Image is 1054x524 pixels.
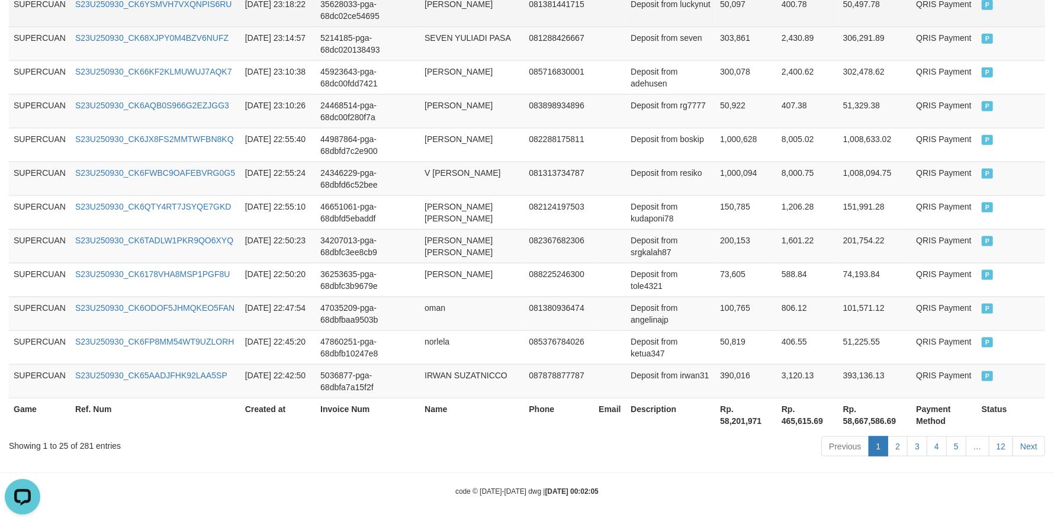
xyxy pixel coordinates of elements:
[75,33,229,43] a: S23U250930_CK68XJPY0M4BZV6NUFZ
[240,94,316,128] td: [DATE] 23:10:26
[524,195,594,229] td: 082124197503
[316,364,420,398] td: 5036877-pga-68dbfa7a15f2f
[982,135,994,145] span: PAID
[777,27,838,60] td: 2,430.89
[75,168,235,178] a: S23U250930_CK6FWBC9OAFEBVRG0G5
[911,263,976,297] td: QRIS Payment
[316,263,420,297] td: 36253635-pga-68dbfc3b9679e
[70,398,240,432] th: Ref. Num
[911,229,976,263] td: QRIS Payment
[1013,436,1045,457] a: Next
[420,128,524,162] td: [PERSON_NAME]
[982,270,994,280] span: PAID
[982,202,994,213] span: PAID
[777,229,838,263] td: 1,601.22
[420,229,524,263] td: [PERSON_NAME] [PERSON_NAME]
[9,27,70,60] td: SUPERCUAN
[75,67,232,76] a: S23U250930_CK66KF2KLMUWUJ7AQK7
[982,304,994,314] span: PAID
[777,263,838,297] td: 588.84
[524,60,594,94] td: 085716830001
[524,263,594,297] td: 088225246300
[966,436,989,457] a: …
[715,330,777,364] td: 50,819
[75,303,234,313] a: S23U250930_CK6ODOF5JHMQKEO5FAN
[907,436,927,457] a: 3
[9,364,70,398] td: SUPERCUAN
[982,169,994,179] span: PAID
[715,60,777,94] td: 300,078
[316,330,420,364] td: 47860251-pga-68dbfb10247e8
[626,128,715,162] td: Deposit from boskip
[9,297,70,330] td: SUPERCUAN
[777,94,838,128] td: 407.38
[9,94,70,128] td: SUPERCUAN
[240,364,316,398] td: [DATE] 22:42:50
[982,34,994,44] span: PAID
[9,60,70,94] td: SUPERCUAN
[838,398,912,432] th: Rp. 58,667,586.69
[524,364,594,398] td: 087878877787
[911,94,976,128] td: QRIS Payment
[715,229,777,263] td: 200,153
[420,94,524,128] td: [PERSON_NAME]
[982,337,994,348] span: PAID
[911,60,976,94] td: QRIS Payment
[524,27,594,60] td: 081288426667
[240,128,316,162] td: [DATE] 22:55:40
[911,297,976,330] td: QRIS Payment
[838,297,912,330] td: 101,571.12
[524,297,594,330] td: 081380936474
[524,229,594,263] td: 082367682306
[75,134,234,144] a: S23U250930_CK6JX8FS2MMTWFBN8KQ
[777,195,838,229] td: 1,206.28
[626,27,715,60] td: Deposit from seven
[545,487,599,496] strong: [DATE] 00:02:05
[982,371,994,381] span: PAID
[715,195,777,229] td: 150,785
[420,60,524,94] td: [PERSON_NAME]
[316,60,420,94] td: 45923643-pga-68dc00fdd7421
[982,101,994,111] span: PAID
[524,94,594,128] td: 083898934896
[989,436,1014,457] a: 12
[240,263,316,297] td: [DATE] 22:50:20
[5,5,40,40] button: Open LiveChat chat widget
[75,236,233,245] a: S23U250930_CK6TADLW1PKR9QO6XYQ
[715,27,777,60] td: 303,861
[316,297,420,330] td: 47035209-pga-68dbfbaa9503b
[777,330,838,364] td: 406.55
[420,27,524,60] td: SEVEN YULIADI PASA
[777,364,838,398] td: 3,120.13
[626,60,715,94] td: Deposit from adehusen
[524,128,594,162] td: 082288175811
[715,94,777,128] td: 50,922
[626,364,715,398] td: Deposit from irwan31
[838,162,912,195] td: 1,008,094.75
[420,364,524,398] td: IRWAN SUZATNICCO
[838,330,912,364] td: 51,225.55
[420,398,524,432] th: Name
[869,436,889,457] a: 1
[715,297,777,330] td: 100,765
[240,297,316,330] td: [DATE] 22:47:54
[911,27,976,60] td: QRIS Payment
[982,236,994,246] span: PAID
[75,101,229,110] a: S23U250930_CK6AQB0S966G2EZJGG3
[715,364,777,398] td: 390,016
[715,162,777,195] td: 1,000,094
[838,60,912,94] td: 302,478.62
[9,195,70,229] td: SUPERCUAN
[316,162,420,195] td: 24346229-pga-68dbfd6c52bee
[316,128,420,162] td: 44987864-pga-68dbfd7c2e900
[9,330,70,364] td: SUPERCUAN
[626,94,715,128] td: Deposit from rg7777
[626,330,715,364] td: Deposit from ketua347
[777,60,838,94] td: 2,400.62
[240,27,316,60] td: [DATE] 23:14:57
[946,436,966,457] a: 5
[838,195,912,229] td: 151,991.28
[316,94,420,128] td: 24468514-pga-68dc00f280f7a
[240,162,316,195] td: [DATE] 22:55:24
[9,435,430,452] div: Showing 1 to 25 of 281 entries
